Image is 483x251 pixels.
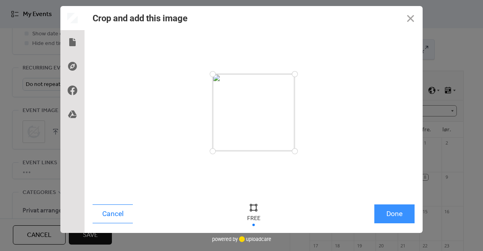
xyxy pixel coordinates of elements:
[398,6,423,30] button: Close
[60,78,85,102] div: Facebook
[212,233,271,245] div: powered by
[238,236,271,242] a: uploadcare
[60,30,85,54] div: Local Files
[60,102,85,127] div: Google Drive
[93,13,188,23] div: Crop and add this image
[374,204,415,223] button: Done
[60,54,85,78] div: Direct Link
[60,6,85,30] div: Preview
[93,204,133,223] button: Cancel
